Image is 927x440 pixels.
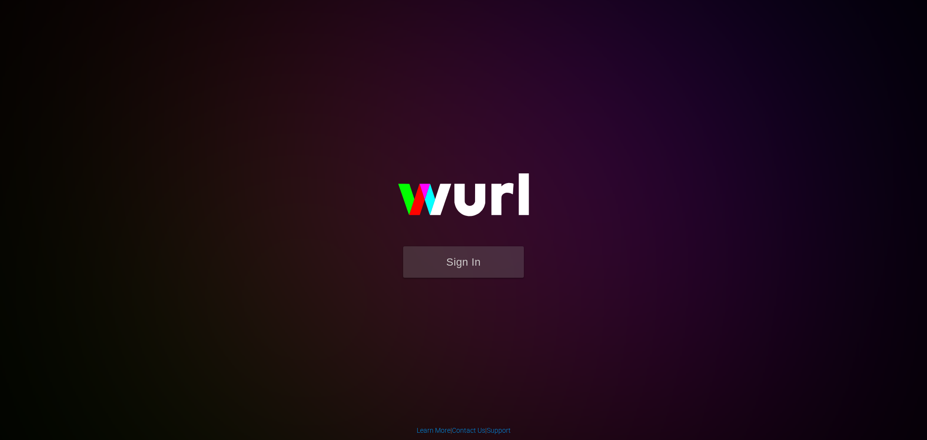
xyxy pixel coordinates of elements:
img: wurl-logo-on-black-223613ac3d8ba8fe6dc639794a292ebdb59501304c7dfd60c99c58986ef67473.svg [367,153,560,246]
div: | | [417,426,511,435]
button: Sign In [403,246,524,278]
a: Contact Us [452,426,485,434]
a: Learn More [417,426,450,434]
a: Support [487,426,511,434]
